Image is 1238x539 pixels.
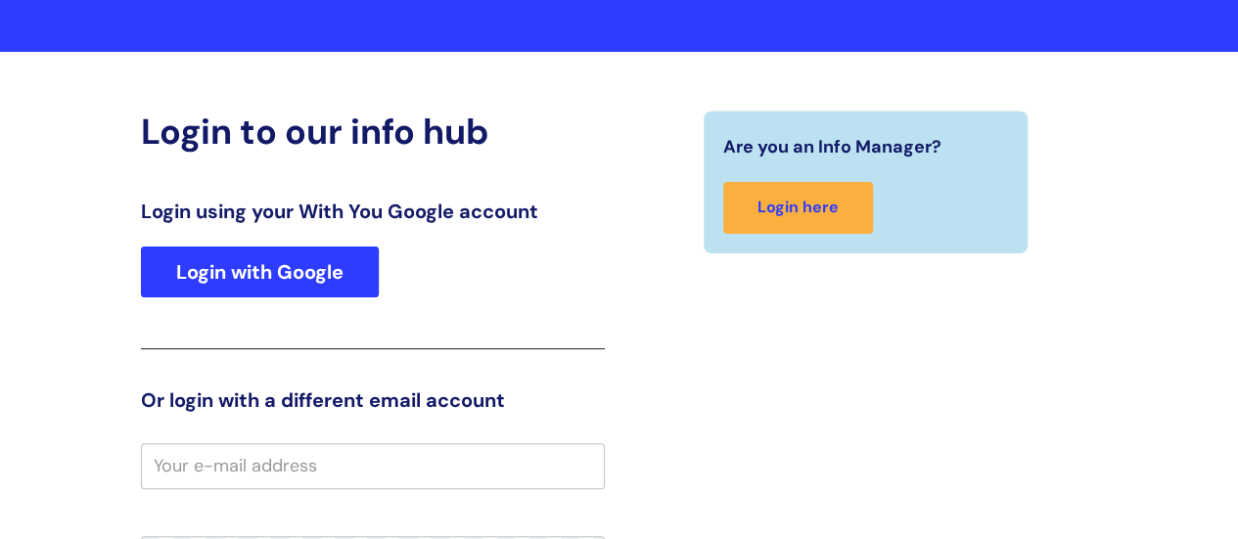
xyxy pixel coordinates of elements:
[141,443,605,488] input: Your e-mail address
[141,111,605,153] h2: Login to our info hub
[141,200,605,223] h3: Login using your With You Google account
[141,247,379,297] a: Login with Google
[723,131,941,162] span: Are you an Info Manager?
[141,388,605,412] h3: Or login with a different email account
[723,182,873,234] a: Login here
